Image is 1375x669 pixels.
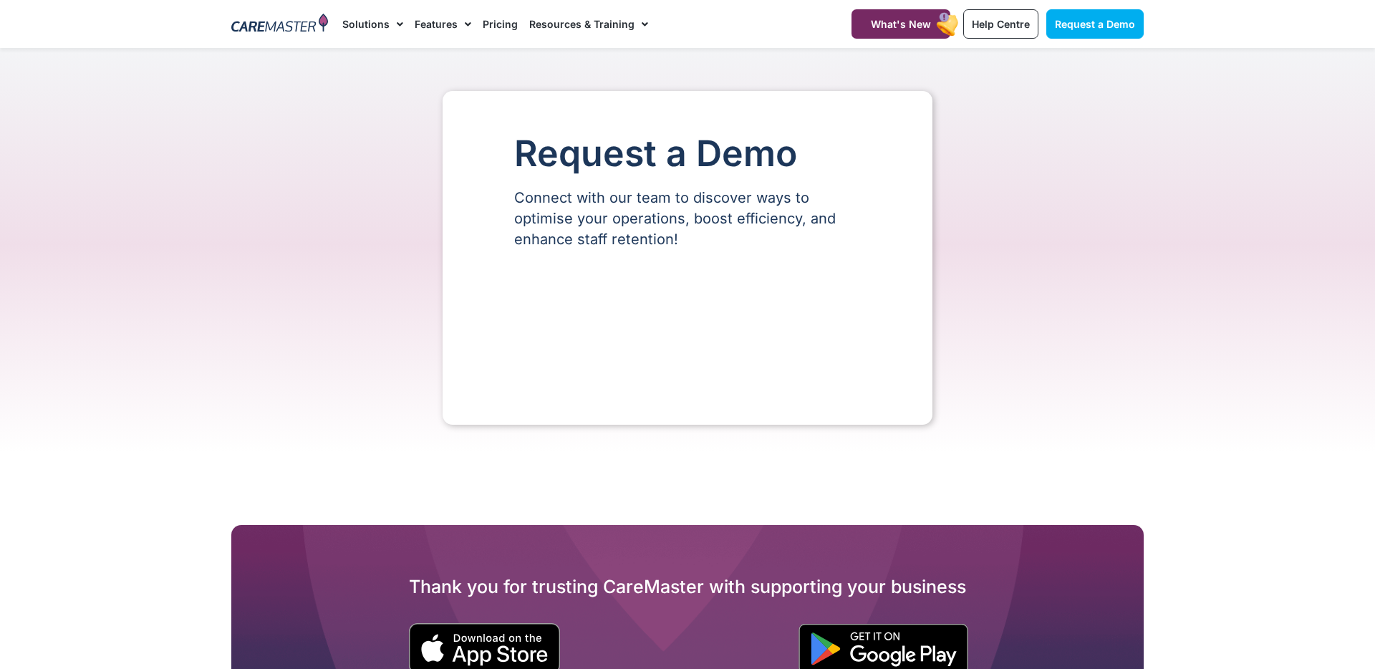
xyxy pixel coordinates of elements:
a: What's New [851,9,950,39]
span: Request a Demo [1055,18,1135,30]
span: What's New [871,18,931,30]
h2: Thank you for trusting CareMaster with supporting your business [231,575,1144,598]
h1: Request a Demo [514,134,861,173]
iframe: Form 0 [514,274,861,382]
a: Request a Demo [1046,9,1144,39]
img: CareMaster Logo [231,14,328,35]
p: Connect with our team to discover ways to optimise your operations, boost efficiency, and enhance... [514,188,861,250]
span: Help Centre [972,18,1030,30]
a: Help Centre [963,9,1038,39]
